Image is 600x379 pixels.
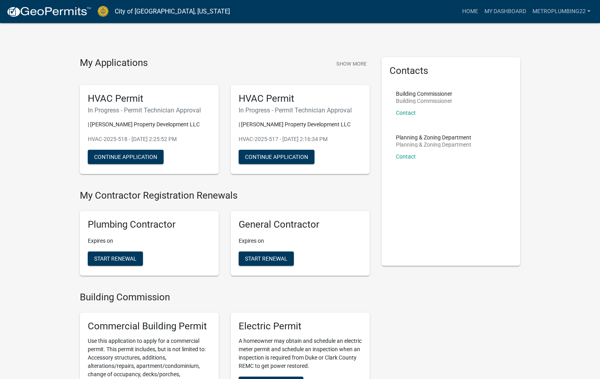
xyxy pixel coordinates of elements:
[94,255,137,262] span: Start Renewal
[239,135,362,143] p: HVAC-2025-517 - [DATE] 2:16:34 PM
[333,57,370,70] button: Show More
[239,321,362,332] h5: Electric Permit
[88,251,143,266] button: Start Renewal
[396,135,471,140] p: Planning & Zoning Department
[239,337,362,370] p: A homeowner may obtain and schedule an electric meter permit and schedule an inspection when an i...
[396,110,416,116] a: Contact
[239,106,362,114] h6: In Progress - Permit Technician Approval
[396,153,416,160] a: Contact
[396,142,471,147] p: Planning & Zoning Department
[396,91,452,97] p: Building Commissioner
[80,292,370,303] h4: Building Commission
[98,6,108,17] img: City of Jeffersonville, Indiana
[88,120,211,129] p: | [PERSON_NAME] Property Development LLC
[396,98,452,104] p: Building Commissioner
[80,57,148,69] h4: My Applications
[88,321,211,332] h5: Commercial Building Permit
[239,120,362,129] p: | [PERSON_NAME] Property Development LLC
[239,219,362,230] h5: General Contractor
[529,4,594,19] a: metroplumbing22
[88,150,164,164] button: Continue Application
[239,251,294,266] button: Start Renewal
[481,4,529,19] a: My Dashboard
[88,219,211,230] h5: Plumbing Contractor
[245,255,287,262] span: Start Renewal
[88,106,211,114] h6: In Progress - Permit Technician Approval
[88,93,211,104] h5: HVAC Permit
[239,237,362,245] p: Expires on
[390,65,513,77] h5: Contacts
[239,150,314,164] button: Continue Application
[80,190,370,201] h4: My Contractor Registration Renewals
[80,190,370,282] wm-registration-list-section: My Contractor Registration Renewals
[88,237,211,245] p: Expires on
[115,5,230,18] a: City of [GEOGRAPHIC_DATA], [US_STATE]
[459,4,481,19] a: Home
[88,135,211,143] p: HVAC-2025-518 - [DATE] 2:25:52 PM
[239,93,362,104] h5: HVAC Permit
